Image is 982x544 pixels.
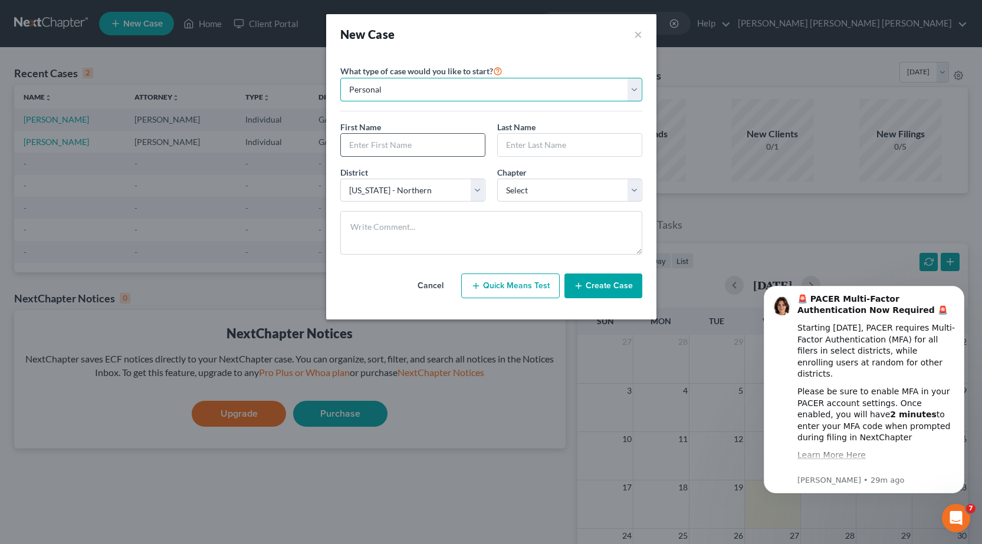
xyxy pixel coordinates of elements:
[497,122,536,132] span: Last Name
[497,167,527,177] span: Chapter
[746,268,982,512] iframe: Intercom notifications message
[405,274,456,298] button: Cancel
[564,273,642,298] button: Create Case
[461,273,560,298] button: Quick Means Test
[340,122,381,132] span: First Name
[634,26,642,42] button: ×
[966,504,976,513] span: 7
[340,64,503,78] label: What type of case would you like to start?
[341,134,485,156] input: Enter First Name
[942,504,970,532] iframe: Intercom live chat
[340,27,395,41] strong: New Case
[340,167,368,177] span: District
[498,134,642,156] input: Enter Last Name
